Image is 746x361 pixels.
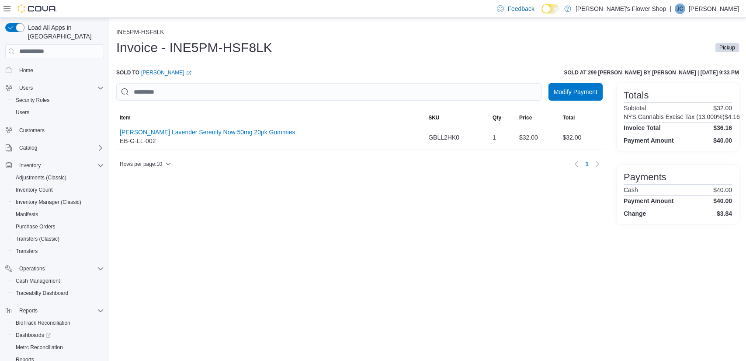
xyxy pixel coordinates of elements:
span: SKU [428,114,439,121]
a: Cash Management [12,276,63,286]
button: Inventory Manager (Classic) [9,196,108,208]
h4: $40.00 [713,137,732,144]
span: Customers [16,125,104,136]
h4: Invoice Total [624,124,661,131]
a: Traceabilty Dashboard [12,288,72,298]
span: Security Roles [12,95,104,105]
p: [PERSON_NAME] [689,4,739,14]
span: Home [16,64,104,75]
a: Metrc Reconciliation [12,342,66,353]
a: Transfers [12,246,41,256]
button: Users [16,83,36,93]
h6: Sold at 299 [PERSON_NAME] by [PERSON_NAME] | [DATE] 9:33 PM [564,69,739,76]
h1: Invoice - INE5PM-HSF8LK [116,39,272,56]
button: Operations [16,263,49,274]
button: SKU [425,111,489,125]
span: Home [19,67,33,74]
img: Cova [17,4,57,13]
a: Dashboards [9,329,108,341]
span: Dashboards [12,330,104,340]
span: Dashboards [16,332,51,339]
button: Security Roles [9,94,108,106]
button: Metrc Reconciliation [9,341,108,354]
p: $40.00 [713,186,732,193]
button: Transfers [9,245,108,257]
p: $4.16 [725,113,740,120]
div: Jesse Carmo [675,4,685,14]
button: Inventory Count [9,184,108,196]
button: [PERSON_NAME] Lavender Serenity Now 50mg 20pk Gummies [120,129,295,136]
button: Modify Payment [548,83,603,101]
h4: $40.00 [713,197,732,204]
span: Catalog [19,144,37,151]
span: Transfers (Classic) [12,234,104,244]
button: Customers [2,124,108,137]
span: Users [16,109,29,116]
a: Manifests [12,209,42,220]
button: Total [559,111,603,125]
svg: External link [186,70,191,76]
span: Purchase Orders [16,223,56,230]
h4: $3.84 [717,210,732,217]
button: Catalog [2,142,108,154]
input: This is a search bar. As you type, the results lower in the page will automatically filter. [116,83,541,101]
span: Load All Apps in [GEOGRAPHIC_DATA] [24,23,104,41]
a: Inventory Manager (Classic) [12,197,85,207]
span: Pickup [715,43,739,52]
span: Cash Management [16,277,60,284]
button: BioTrack Reconciliation [9,317,108,329]
button: Reports [16,305,41,316]
button: Manifests [9,208,108,221]
nav: An example of EuiBreadcrumbs [116,28,739,37]
span: Traceabilty Dashboard [12,288,104,298]
button: Inventory [2,159,108,172]
h4: Payment Amount [624,197,674,204]
div: 1 [489,129,516,146]
span: Pickup [719,44,735,52]
span: Inventory [16,160,104,171]
span: Traceabilty Dashboard [16,290,68,297]
div: $32.00 [516,129,559,146]
span: Inventory Count [16,186,53,193]
a: Adjustments (Classic) [12,172,70,183]
button: Home [2,63,108,76]
h4: Change [624,210,646,217]
h6: NYS Cannabis Excise Tax (13.000%) [624,113,725,120]
span: Customers [19,127,45,134]
div: $32.00 [559,129,603,146]
span: 1 [585,160,589,168]
button: Qty [489,111,516,125]
span: Users [19,84,33,91]
span: Inventory Manager (Classic) [16,199,81,206]
span: BioTrack Reconciliation [12,318,104,328]
span: Adjustments (Classic) [12,172,104,183]
a: Purchase Orders [12,221,59,232]
p: [PERSON_NAME]'s Flower Shop [576,4,666,14]
button: Cash Management [9,275,108,287]
a: Inventory Count [12,185,56,195]
span: JC [677,4,684,14]
button: Users [9,106,108,119]
a: Customers [16,125,48,136]
span: Reports [19,307,38,314]
a: [PERSON_NAME]External link [141,69,191,76]
a: Transfers (Classic) [12,234,63,244]
span: Operations [19,265,45,272]
button: Transfers (Classic) [9,233,108,245]
span: Item [120,114,131,121]
div: Sold to [116,69,191,76]
a: Home [16,65,37,76]
input: Dark Mode [541,4,560,14]
span: Modify Payment [554,88,597,96]
span: Transfers [16,248,38,255]
nav: Pagination for table: MemoryTable from EuiInMemoryTable [571,157,603,171]
button: Adjustments (Classic) [9,172,108,184]
a: Dashboards [12,330,54,340]
button: INE5PM-HSF8LK [116,28,164,35]
span: Users [16,83,104,93]
span: Price [519,114,532,121]
span: Transfers (Classic) [16,235,59,242]
button: Catalog [16,143,41,153]
span: Purchase Orders [12,221,104,232]
span: Manifests [16,211,38,218]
